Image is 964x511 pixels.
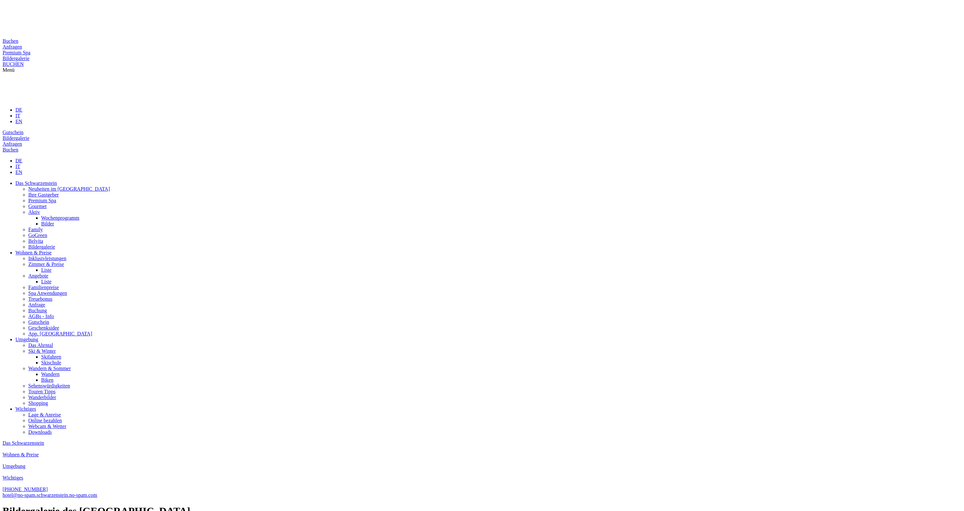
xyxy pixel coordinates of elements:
a: Liste [41,279,51,284]
a: Das Ahrntal [28,342,53,348]
img: Bildergalerie [3,461,4,462]
span: Wohnen & Preise [3,452,39,457]
a: Ihre Gastgeber [28,192,59,197]
a: Belvita [28,238,43,244]
span: Das Schwarzenstein [3,440,44,446]
a: GoGreen [28,233,47,238]
a: Neuheiten im [GEOGRAPHIC_DATA] [28,186,110,192]
a: EN [15,119,22,124]
a: Downloads [28,429,52,435]
a: Umgebung [15,337,38,342]
a: Inklusivleistungen [28,256,66,261]
a: BUCHEN [3,61,24,67]
a: Bilder [41,221,54,226]
a: Touren Tipps [28,389,56,394]
span: no-spam. [18,492,37,498]
a: Lage & Anreise [28,412,61,417]
a: Zimmer & Preise [28,261,64,267]
a: Premium Spa [3,50,31,55]
span: Menü [3,67,14,73]
a: Gutschein [3,130,23,135]
a: Online bezahlen [28,418,62,423]
a: Buchung [28,308,47,313]
img: Bildergalerie [3,473,4,474]
a: Wichtiges [15,406,36,412]
a: Familienpreise [28,285,59,290]
a: Liste [41,267,51,273]
a: Skischule [41,360,61,365]
a: Wochenprogramm [41,215,79,221]
a: Aktiv [28,209,40,215]
a: App. [GEOGRAPHIC_DATA] [28,331,92,336]
a: Geschenksidee [28,325,59,331]
a: Webcam & Wetter [28,424,66,429]
a: Wandern & Sommer [28,366,71,371]
a: Premium Spa [28,198,56,203]
a: IT [15,164,20,169]
a: Skifahren [41,354,61,360]
a: Anfragen [3,44,22,50]
a: Gutschein [28,319,49,325]
span: Wichtiges [3,475,23,480]
a: Das Schwarzenstein [15,180,57,186]
a: AGBs - Info [28,314,54,319]
a: Angebote [28,273,48,278]
a: Buchen [3,147,18,152]
a: Gourmet [28,204,47,209]
img: Bildergalerie [3,450,4,451]
a: Anfrage [28,302,45,307]
a: Bildergalerie [3,135,29,141]
a: DE [15,158,22,163]
a: Wohnen & Preise [15,250,51,255]
a: hotel@no-spam.schwarzenstein.no-spam.com [3,492,97,498]
a: Wichtiges Bildergalerie [3,475,961,487]
a: Sehenswürdigkeiten [28,383,70,388]
a: Biken [41,377,53,383]
a: Bildergalerie [28,244,55,250]
a: Wohnen & Preise Bildergalerie [3,452,961,463]
a: Anfragen [3,141,22,147]
span: Umgebung [3,463,25,469]
a: Das Schwarzenstein Bildergalerie [3,440,961,452]
a: Ski & Winter [28,348,56,354]
a: Treuebonus [28,296,52,302]
a: Family [28,227,43,232]
a: Umgebung Bildergalerie [3,463,961,475]
a: Wanderbilder [28,395,56,400]
a: Buchen [3,38,18,44]
span: no-spam. [69,492,88,498]
a: DE [15,107,22,113]
a: Shopping [28,400,48,406]
img: Bildergalerie [3,484,4,485]
a: [PHONE_NUMBER] [3,487,48,492]
a: Wandern [41,371,59,377]
a: EN [15,169,22,175]
a: Spa Anwendungen [28,290,67,296]
a: Bildergalerie [3,56,29,61]
a: IT [15,113,20,118]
